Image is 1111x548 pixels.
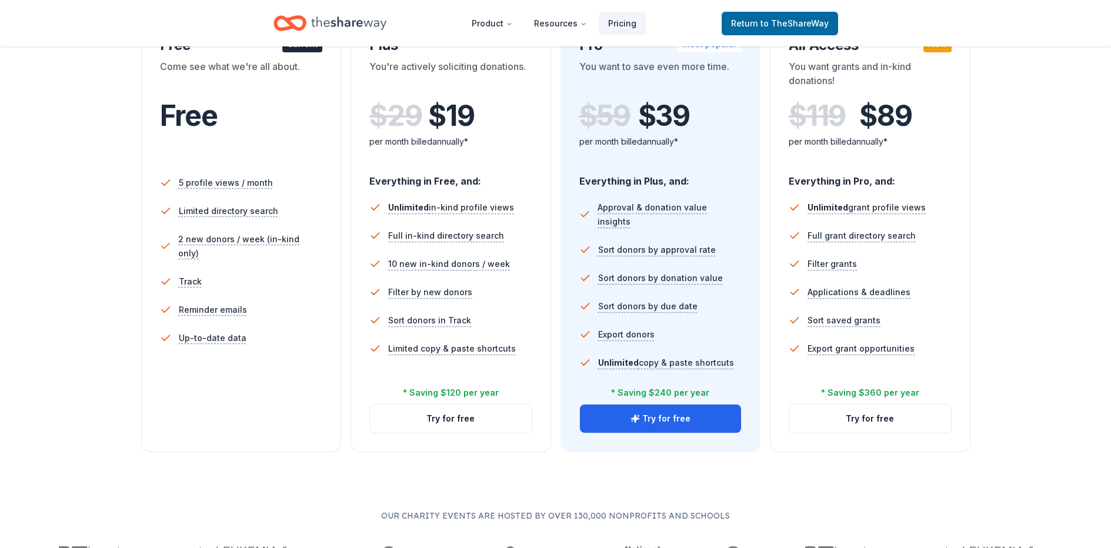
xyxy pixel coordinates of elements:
[598,328,655,342] span: Export donors
[859,99,912,132] span: $ 89
[388,313,471,328] span: Sort donors in Track
[598,299,698,313] span: Sort donors by due date
[598,271,723,285] span: Sort donors by donation value
[388,229,504,243] span: Full in-kind directory search
[598,357,639,367] span: Unlimited
[731,16,829,31] span: Return
[369,59,532,92] div: You're actively soliciting donations.
[370,405,532,433] button: Try for free
[179,204,278,218] span: Limited directory search
[579,164,742,189] div: Everything in Plus, and:
[808,229,916,243] span: Full grant directory search
[47,509,1064,523] p: Our charity events are hosted by over 130,000 nonprofits and schools
[160,98,218,133] span: Free
[179,176,273,190] span: 5 profile views / month
[760,18,829,28] span: to TheShareWay
[388,342,516,356] span: Limited copy & paste shortcuts
[821,386,919,400] div: * Saving $360 per year
[580,405,742,433] button: Try for free
[369,135,532,149] div: per month billed annually*
[179,275,202,289] span: Track
[160,59,323,92] div: Come see what we're all about.
[403,386,499,400] div: * Saving $120 per year
[179,331,246,345] span: Up-to-date data
[789,405,951,433] button: Try for free
[428,99,474,132] span: $ 19
[369,164,532,189] div: Everything in Free, and:
[579,135,742,149] div: per month billed annually*
[789,164,952,189] div: Everything in Pro, and:
[808,202,926,212] span: grant profile views
[598,201,742,229] span: Approval & donation value insights
[178,232,322,260] span: 2 new donors / week (in-kind only)
[388,202,429,212] span: Unlimited
[579,59,742,92] div: You want to save even more time.
[722,12,838,35] a: Returnto TheShareWay
[179,303,247,317] span: Reminder emails
[388,257,510,271] span: 10 new in-kind donors / week
[638,99,690,132] span: $ 39
[598,357,734,367] span: copy & paste shortcuts
[611,386,709,400] div: * Saving $240 per year
[789,135,952,149] div: per month billed annually*
[388,202,514,212] span: in-kind profile views
[808,202,848,212] span: Unlimited
[598,243,716,257] span: Sort donors by approval rate
[808,257,857,271] span: Filter grants
[808,342,915,356] span: Export grant opportunities
[808,285,910,299] span: Applications & deadlines
[789,59,952,92] div: You want grants and in-kind donations!
[273,9,386,37] a: Home
[525,12,596,35] button: Resources
[462,9,646,37] nav: Main
[599,12,646,35] a: Pricing
[462,12,522,35] button: Product
[808,313,880,328] span: Sort saved grants
[388,285,472,299] span: Filter by new donors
